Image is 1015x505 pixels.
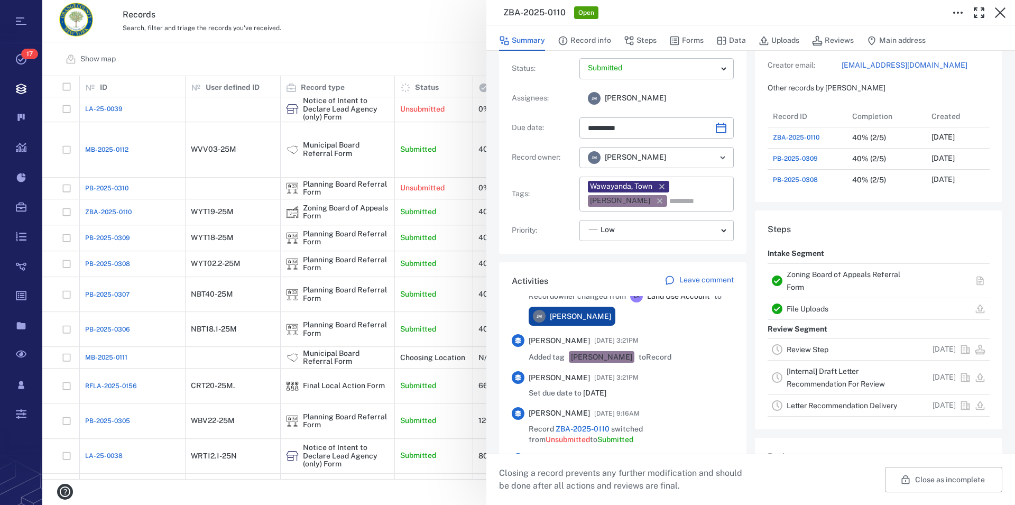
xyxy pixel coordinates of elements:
div: Completion [852,102,892,131]
p: Assignees : [512,93,575,104]
a: ZBA-2025-0110 [556,425,610,433]
button: Reviews [812,31,854,51]
div: 40% (2/5) [852,176,886,184]
span: [PERSON_NAME] [529,373,590,383]
div: StepsIntake SegmentZoning Board of Appeals Referral FormFile UploadsReview SegmentReview Step[DAT... [755,210,1002,438]
span: [DATE] 3:21PM [594,334,639,347]
span: [PERSON_NAME] [605,152,666,163]
div: J M [588,151,601,164]
div: Citizen infoCreator name:[PERSON_NAME]Creator email:[EMAIL_ADDRESS][DOMAIN_NAME]Other records by ... [755,3,1002,210]
div: Created [931,102,960,131]
p: Closing a record prevents any further modification and should be done after all actions and revie... [499,467,751,492]
span: Set due date to [529,388,606,399]
p: Priority : [512,225,575,236]
span: Record switched from to [529,424,734,445]
span: [PERSON_NAME] [605,93,666,104]
p: Due date : [512,123,575,133]
div: J M [533,310,546,323]
button: Record info [558,31,611,51]
div: Wawayanda, Town [590,181,652,192]
button: Close [990,2,1011,23]
p: Review Segment [768,320,827,339]
button: Open [715,150,730,165]
span: Unsubmitted [546,435,590,444]
span: [DATE] 3:21PM [594,371,639,384]
a: [EMAIL_ADDRESS][DOMAIN_NAME] [842,60,990,71]
button: Close as incomplete [885,467,1002,492]
a: ZBA-2025-0110 [773,133,819,142]
span: [DATE] [583,389,606,397]
button: Toggle to Edit Boxes [947,2,968,23]
p: Creator email: [768,60,842,71]
a: Zoning Board of Appeals Referral Form [787,270,900,291]
span: Open [576,8,596,17]
a: Leave comment [665,275,734,288]
div: J M [588,92,601,105]
a: PB-2025-0308 [773,175,818,185]
div: 40% (2/5) [852,134,886,142]
div: Created [926,106,1005,127]
p: [DATE] [933,344,956,355]
button: Main address [866,31,926,51]
span: Low [601,225,615,235]
span: [PERSON_NAME] [529,408,590,419]
div: Record infoRecord type:icon Zoning Board of Appeals FormZoning Board of Appeals FormStatus:Assign... [499,3,746,262]
div: 40% (2/5) [852,155,886,163]
p: Record owner : [512,152,575,163]
span: Added tag [529,352,565,363]
button: Steps [624,31,657,51]
div: [PERSON_NAME] [590,196,650,206]
div: L A [630,290,643,302]
button: Choose date, selected date is Sep 17, 2025 [710,117,732,139]
p: [DATE] [931,175,955,185]
span: Help [24,7,45,17]
p: [DATE] [931,153,955,164]
a: Letter Recommendation Delivery [787,401,897,410]
span: Land Use Account [647,291,710,302]
h3: ZBA-2025-0110 [503,6,566,19]
span: [PERSON_NAME] [550,311,611,322]
a: Review Step [787,345,828,354]
p: Other records by [PERSON_NAME] [768,83,990,94]
button: Toggle Fullscreen [968,2,990,23]
button: Uploads [759,31,799,51]
div: [PERSON_NAME] [571,352,632,363]
h6: Steps [768,223,990,236]
p: Intake Segment [768,244,824,263]
span: [PERSON_NAME] [529,336,590,346]
span: 17 [21,49,38,59]
button: Data [716,31,746,51]
div: Record ID [768,106,847,127]
span: Record owner changed from [529,291,626,302]
h6: Reviews [768,451,990,463]
span: to Record [639,352,671,363]
a: [Internal] Draft Letter Recommendation For Review [787,367,885,388]
span: to [714,291,722,302]
p: Submitted [588,63,717,74]
div: Record ID [773,102,807,131]
p: Leave comment [679,275,734,286]
p: Status : [512,63,575,74]
a: File Uploads [787,305,828,313]
a: PB-2025-0309 [773,154,818,163]
p: [DATE] [931,132,955,143]
h6: Activities [512,275,548,288]
div: Completion [847,106,926,127]
span: [DATE] 9:16AM [594,407,640,420]
button: Summary [499,31,545,51]
p: [DATE] [933,400,956,411]
button: Forms [669,31,704,51]
p: [DATE] [933,372,956,383]
span: Submitted [597,435,633,444]
p: Tags : [512,189,575,199]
